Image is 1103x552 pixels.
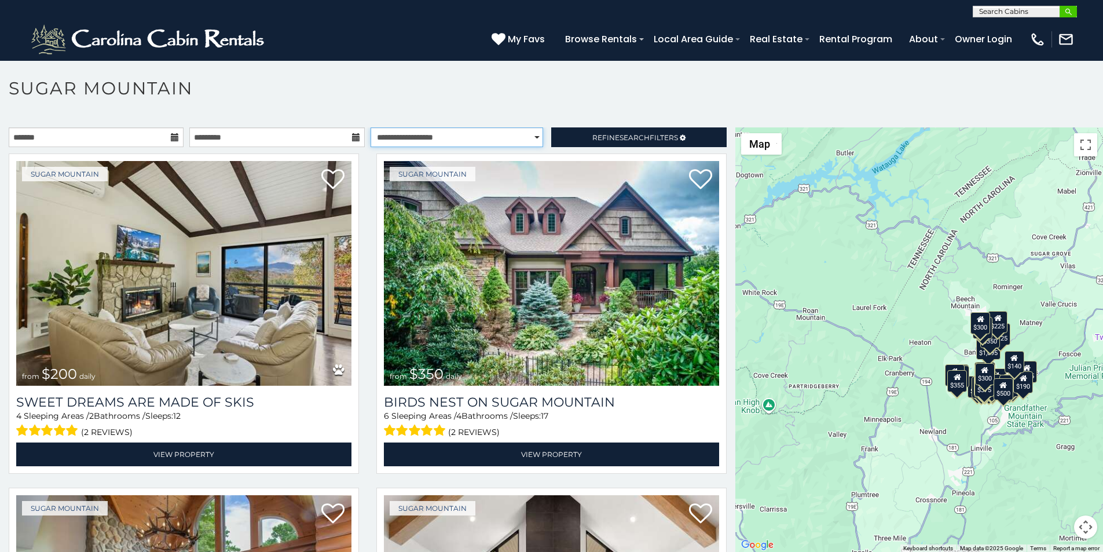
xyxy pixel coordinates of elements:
[559,29,643,49] a: Browse Rentals
[987,368,1006,390] div: $200
[16,410,351,440] div: Sleeping Areas / Bathrooms / Sleeps:
[446,372,462,381] span: daily
[974,362,994,384] div: $190
[1074,133,1097,156] button: Toggle fullscreen view
[16,161,351,386] img: Sweet Dreams Are Made Of Skis
[994,378,1013,400] div: $500
[448,425,500,440] span: (2 reviews)
[456,411,461,421] span: 4
[991,323,1010,345] div: $125
[999,375,1019,397] div: $195
[689,502,712,527] a: Add to favorites
[384,394,719,410] a: Birds Nest On Sugar Mountain
[1017,361,1037,383] div: $155
[541,411,548,421] span: 17
[390,501,475,516] a: Sugar Mountain
[384,443,719,466] a: View Property
[945,364,965,386] div: $240
[741,133,782,155] button: Change map style
[16,443,351,466] a: View Property
[384,161,719,386] a: Birds Nest On Sugar Mountain from $350 daily
[508,32,545,46] span: My Favs
[16,411,21,421] span: 4
[384,410,719,440] div: Sleeping Areas / Bathrooms / Sleeps:
[592,133,678,142] span: Refine Filters
[390,167,475,181] a: Sugar Mountain
[321,168,345,192] a: Add to favorites
[971,312,991,334] div: $300
[492,32,548,47] a: My Favs
[551,127,726,147] a: RefineSearchFilters
[79,372,96,381] span: daily
[620,133,650,142] span: Search
[948,370,968,392] div: $355
[173,411,181,421] span: 12
[1058,31,1074,47] img: mail-regular-white.png
[988,311,1008,333] div: $225
[1030,545,1046,551] a: Terms
[976,362,995,384] div: $265
[976,338,1001,360] div: $1,095
[972,376,992,399] div: $155
[960,545,1023,551] span: Map data ©2025 Google
[16,394,351,410] a: Sweet Dreams Are Made Of Skis
[22,167,108,181] a: Sugar Mountain
[390,372,407,381] span: from
[16,161,351,386] a: Sweet Dreams Are Made Of Skis from $200 daily
[321,502,345,527] a: Add to favorites
[22,372,39,381] span: from
[744,29,808,49] a: Real Estate
[89,411,94,421] span: 2
[22,501,108,516] a: Sugar Mountain
[903,29,944,49] a: About
[1005,351,1024,373] div: $140
[1014,371,1034,393] div: $190
[1053,545,1100,551] a: Report a map error
[81,425,133,440] span: (2 reviews)
[1074,516,1097,539] button: Map camera controls
[813,29,898,49] a: Rental Program
[974,375,994,397] div: $375
[409,365,444,382] span: $350
[29,22,269,57] img: White-1-2.png
[1029,31,1046,47] img: phone-regular-white.png
[42,365,77,382] span: $200
[384,161,719,386] img: Birds Nest On Sugar Mountain
[749,138,770,150] span: Map
[975,363,995,385] div: $300
[689,168,712,192] a: Add to favorites
[949,29,1018,49] a: Owner Login
[384,411,389,421] span: 6
[648,29,739,49] a: Local Area Guide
